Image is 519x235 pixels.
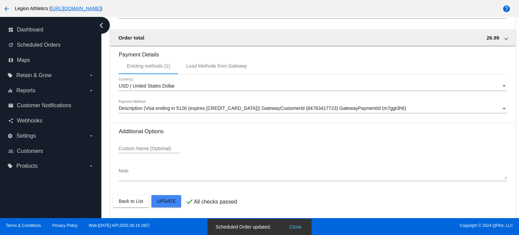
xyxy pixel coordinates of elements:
mat-icon: check [186,197,194,206]
span: Products [16,163,38,169]
i: chevron_left [96,20,107,31]
i: people_outline [8,148,14,154]
i: share [8,118,14,123]
span: Dashboard [17,27,43,33]
div: Load Methods from Gateway [186,63,247,69]
span: Customers [17,148,43,154]
span: Order total [118,35,144,41]
span: 26.99 [487,35,499,41]
span: Back to List [119,198,143,204]
i: settings [7,133,13,139]
mat-select: Payment Method [119,106,507,111]
span: Copyright © 2024 QPilot, LLC [265,223,513,228]
input: Custom Name (Optional) [119,146,179,151]
span: Reports [16,88,35,94]
i: arrow_drop_down [89,73,94,78]
span: USD | United States Dollar [119,83,174,89]
a: email Customer Notifications [8,100,94,111]
span: Webhooks [17,118,42,124]
simple-snack-bar: Scheduled Order updated. [216,224,303,230]
span: Update [157,198,176,204]
mat-expansion-panel-header: Order total 26.99 [110,29,515,46]
i: equalizer [7,88,13,93]
i: arrow_drop_down [89,88,94,93]
mat-icon: help [502,5,511,13]
span: Description (Visa ending in 5126 (expires [CREDIT_CARD_DATA])) GatewayCustomerId (84763417723) Ga... [119,105,406,111]
a: Privacy Policy [52,223,78,228]
button: Back to List [113,195,148,207]
i: local_offer [7,73,13,78]
p: All checks passed [194,199,237,205]
mat-select: Currency [119,84,507,89]
i: arrow_drop_down [89,163,94,169]
i: arrow_drop_down [89,133,94,139]
a: dashboard Dashboard [8,24,94,35]
button: Update [151,195,181,207]
h3: Payment Details [119,46,507,58]
a: Web:[DATE] API:2025.08.19.1657 [89,223,150,228]
a: [URL][DOMAIN_NAME] [51,6,101,11]
mat-icon: arrow_back [3,5,11,13]
span: Settings [16,133,36,139]
div: Existing methods (1) [127,63,170,69]
span: Scheduled Orders [17,42,60,48]
button: Close [287,224,303,230]
i: update [8,42,14,48]
span: Retain & Grow [16,72,51,78]
i: local_offer [7,163,13,169]
a: update Scheduled Orders [8,40,94,50]
span: Legion Athletics ( ) [15,6,102,11]
a: share Webhooks [8,115,94,126]
i: map [8,57,14,63]
a: Terms & Conditions [6,223,41,228]
a: map Maps [8,55,94,66]
span: Maps [17,57,30,63]
i: dashboard [8,27,14,32]
i: email [8,103,14,108]
h3: Additional Options [119,128,507,135]
span: Customer Notifications [17,102,71,109]
a: people_outline Customers [8,146,94,157]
